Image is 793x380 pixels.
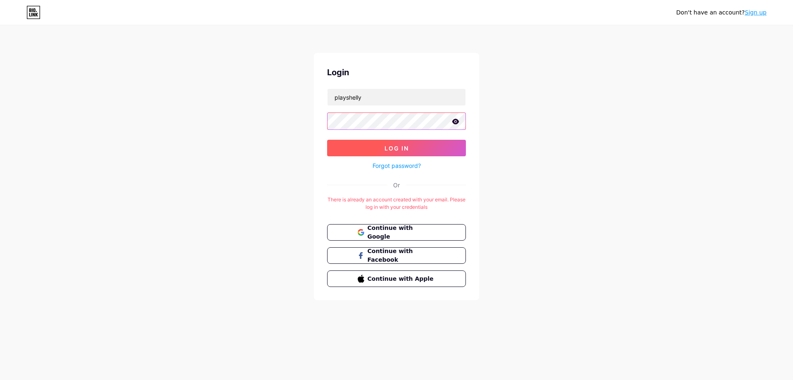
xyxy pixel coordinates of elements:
[393,181,400,189] div: Or
[327,224,466,241] button: Continue with Google
[368,247,436,264] span: Continue with Facebook
[745,9,767,16] a: Sign up
[385,145,409,152] span: Log In
[368,224,436,241] span: Continue with Google
[328,89,465,105] input: Username
[373,161,421,170] a: Forgot password?
[327,270,466,287] button: Continue with Apple
[327,196,466,211] div: There is already an account created with your email. Please log in with your credentials
[327,66,466,79] div: Login
[327,140,466,156] button: Log In
[368,275,436,283] span: Continue with Apple
[676,8,767,17] div: Don't have an account?
[327,247,466,264] button: Continue with Facebook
